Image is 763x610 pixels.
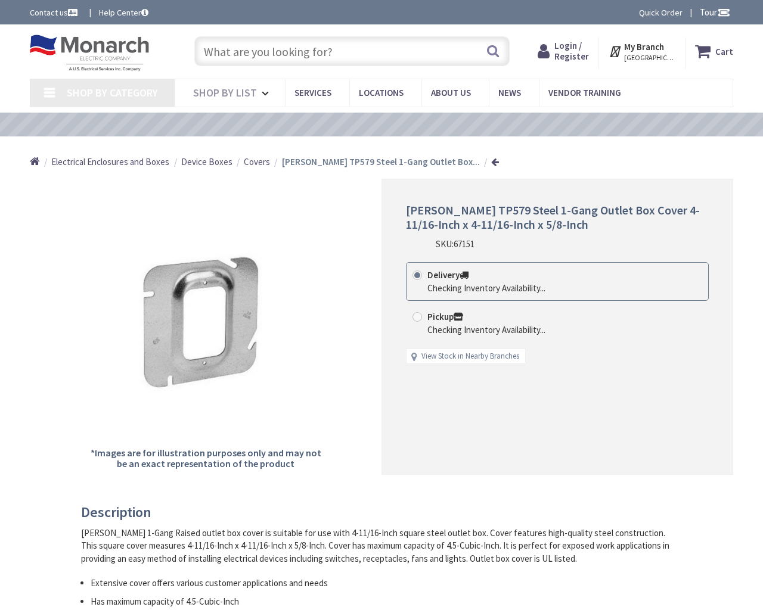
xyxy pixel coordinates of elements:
[91,577,673,589] li: Extensive cover offers various customer applications and needs
[99,7,148,18] a: Help Center
[81,505,673,520] h3: Description
[609,41,675,62] div: My Branch [GEOGRAPHIC_DATA], [GEOGRAPHIC_DATA]
[244,156,270,167] span: Covers
[427,311,463,322] strong: Pickup
[244,155,270,168] a: Covers
[624,41,664,52] strong: My Branch
[30,7,80,18] a: Contact us
[421,351,519,362] a: View Stock in Nearby Branches
[639,7,683,18] a: Quick Order
[194,36,510,66] input: What are you looking for?
[282,156,480,167] strong: [PERSON_NAME] TP579 Steel 1-Gang Outlet Box...
[86,200,325,438] img: Crouse-Hinds TP579 Steel 1-Gang Outlet Box Cover 4-11/16-Inch x 4-11/16-Inch x 5/8-Inch
[427,269,469,281] strong: Delivery
[548,87,621,98] span: Vendor Training
[86,448,325,469] h5: *Images are for illustration purposes only and may not be an exact representation of the product
[294,87,331,98] span: Services
[30,35,149,71] img: Monarch Electric Company
[554,40,589,62] span: Login / Register
[51,155,169,168] a: Electrical Enclosures and Boxes
[538,41,589,62] a: Login / Register
[181,155,232,168] a: Device Boxes
[193,86,257,99] span: Shop By List
[91,595,673,608] li: Has maximum capacity of 4.5-Cubic-Inch
[436,238,474,250] div: SKU:
[81,527,673,565] div: [PERSON_NAME] 1-Gang Raised outlet box cover is suitable for use with 4-11/16-Inch square steel o...
[498,87,521,98] span: News
[181,156,232,167] span: Device Boxes
[406,203,700,232] span: [PERSON_NAME] TP579 Steel 1-Gang Outlet Box Cover 4-11/16-Inch x 4-11/16-Inch x 5/8-Inch
[67,86,158,99] span: Shop By Category
[715,41,733,62] strong: Cart
[51,156,169,167] span: Electrical Enclosures and Boxes
[427,282,545,294] div: Checking Inventory Availability...
[624,53,675,63] span: [GEOGRAPHIC_DATA], [GEOGRAPHIC_DATA]
[454,238,474,250] span: 67151
[431,87,471,98] span: About Us
[359,87,404,98] span: Locations
[427,323,545,336] div: Checking Inventory Availability...
[700,7,730,18] span: Tour
[695,41,733,62] a: Cart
